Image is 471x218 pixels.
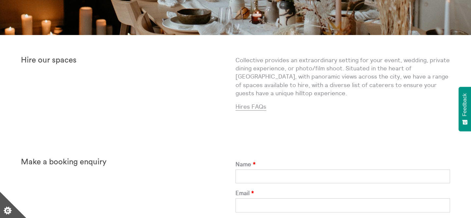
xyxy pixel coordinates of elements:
[21,56,36,64] strong: Hire
[235,103,266,111] a: Hires FAQs
[459,87,471,131] button: Feedback - Show survey
[235,190,450,197] label: Email
[21,158,107,166] strong: Make a booking enquiry
[462,93,468,116] span: Feedback
[235,161,450,168] label: Name
[235,56,450,97] p: Collective provides an extraordinary setting for your event, wedding, private dining experience, ...
[38,56,77,64] strong: our spaces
